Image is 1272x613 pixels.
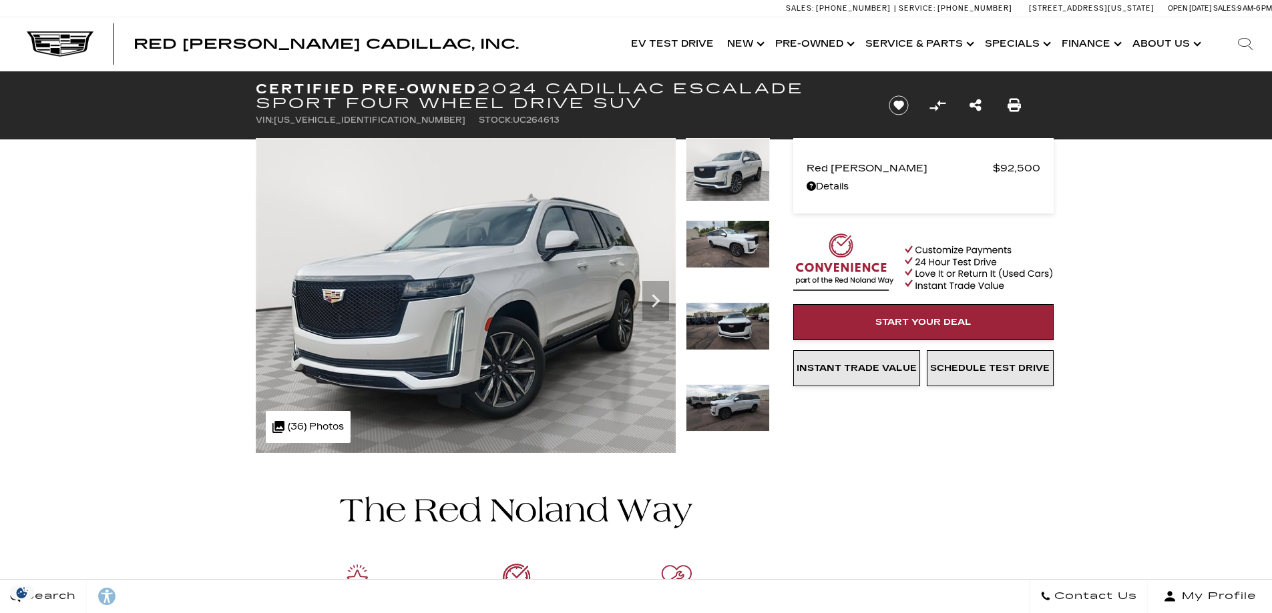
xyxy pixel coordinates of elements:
a: Start Your Deal [793,304,1054,340]
span: $92,500 [993,159,1040,177]
a: Specials [978,17,1055,71]
span: UC264613 [513,115,560,125]
span: VIN: [256,115,274,125]
a: Service & Parts [859,17,978,71]
span: Open [DATE] [1168,4,1212,13]
a: New [720,17,769,71]
a: About Us [1126,17,1205,71]
img: Certified Used 2024 Crystal White Tricoat Cadillac Sport image 1 [686,138,770,201]
span: Instant Trade Value [797,363,917,374]
span: Red [PERSON_NAME] [807,159,993,177]
a: Red [PERSON_NAME] Cadillac, Inc. [134,37,519,51]
span: Contact Us [1051,587,1137,606]
span: Sales: [1213,4,1237,13]
button: Open user profile menu [1148,580,1272,613]
img: Certified Used 2024 Crystal White Tricoat Cadillac Sport image 2 [686,220,770,268]
a: Sales: [PHONE_NUMBER] [786,5,894,12]
a: Service: [PHONE_NUMBER] [894,5,1016,12]
button: Save vehicle [884,95,913,116]
section: Click to Open Cookie Consent Modal [7,586,37,600]
a: Print this Certified Pre-Owned 2024 Cadillac Escalade Sport Four Wheel Drive SUV [1008,96,1021,115]
a: [STREET_ADDRESS][US_STATE] [1029,4,1154,13]
span: Stock: [479,115,513,125]
img: Certified Used 2024 Crystal White Tricoat Cadillac Sport image 3 [686,302,770,350]
span: 9 AM-6 PM [1237,4,1272,13]
span: My Profile [1177,587,1257,606]
span: Service: [899,4,935,13]
a: Instant Trade Value [793,350,920,386]
span: [US_VEHICLE_IDENTIFICATION_NUMBER] [274,115,465,125]
button: Compare vehicle [927,95,947,115]
span: Start Your Deal [875,317,972,328]
span: [PHONE_NUMBER] [937,4,1012,13]
span: Sales: [786,4,814,13]
img: Opt-Out Icon [7,586,37,600]
strong: Certified Pre-Owned [256,81,478,97]
span: Schedule Test Drive [930,363,1050,374]
a: Red [PERSON_NAME] $92,500 [807,159,1040,177]
img: Certified Used 2024 Crystal White Tricoat Cadillac Sport image 1 [256,138,676,453]
a: Schedule Test Drive [927,350,1054,386]
img: Cadillac Dark Logo with Cadillac White Text [27,31,93,57]
img: Certified Used 2024 Crystal White Tricoat Cadillac Sport image 4 [686,384,770,432]
h1: 2024 Cadillac Escalade Sport Four Wheel Drive SUV [256,81,867,111]
a: Share this Certified Pre-Owned 2024 Cadillac Escalade Sport Four Wheel Drive SUV [970,96,982,115]
a: EV Test Drive [624,17,720,71]
div: (36) Photos [266,411,351,443]
span: [PHONE_NUMBER] [816,4,891,13]
span: Search [21,587,76,606]
a: Pre-Owned [769,17,859,71]
a: Details [807,177,1040,196]
div: Next [642,281,669,321]
a: Contact Us [1030,580,1148,613]
span: Red [PERSON_NAME] Cadillac, Inc. [134,36,519,52]
a: Finance [1055,17,1126,71]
